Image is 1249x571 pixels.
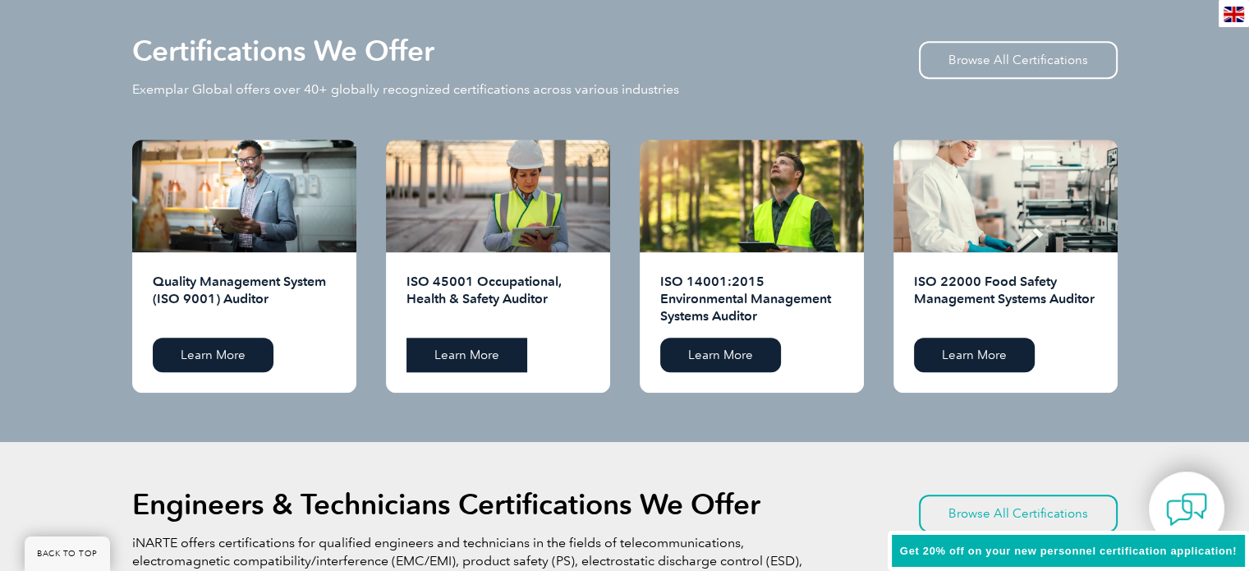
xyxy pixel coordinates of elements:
p: Exemplar Global offers over 40+ globally recognized certifications across various industries [132,81,679,99]
h2: ISO 22000 Food Safety Management Systems Auditor [914,273,1097,325]
img: en [1224,7,1244,22]
a: Browse All Certifications [919,495,1118,532]
a: Learn More [660,338,781,372]
h2: Engineers & Technicians Certifications We Offer [132,491,760,518]
h2: ISO 45001 Occupational, Health & Safety Auditor [406,273,590,325]
span: Get 20% off on your new personnel certification application! [900,545,1237,557]
h2: Quality Management System (ISO 9001) Auditor [153,273,336,325]
a: Learn More [914,338,1035,372]
a: Learn More [406,338,527,372]
img: contact-chat.png [1166,489,1207,530]
a: Learn More [153,338,273,372]
a: Browse All Certifications [919,41,1118,79]
h2: ISO 14001:2015 Environmental Management Systems Auditor [660,273,843,325]
h2: Certifications We Offer [132,38,434,64]
a: BACK TO TOP [25,536,110,571]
